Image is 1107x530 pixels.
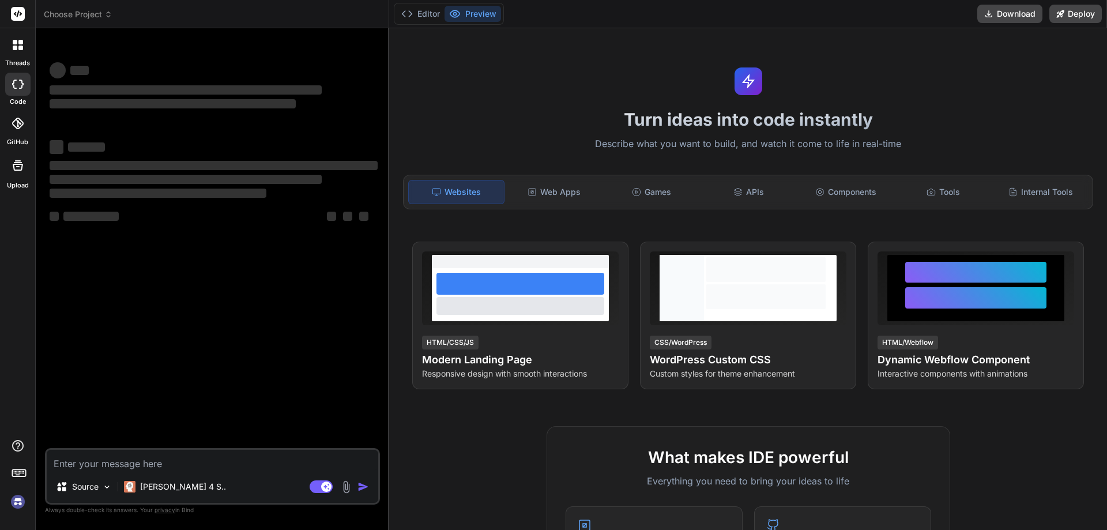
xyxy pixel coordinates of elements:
[50,85,322,95] span: ‌
[50,62,66,78] span: ‌
[396,137,1100,152] p: Describe what you want to build, and watch it come to life in real-time
[72,481,99,493] p: Source
[50,161,378,170] span: ‌
[50,189,266,198] span: ‌
[44,9,112,20] span: Choose Project
[878,336,938,349] div: HTML/Webflow
[50,175,322,184] span: ‌
[604,180,699,204] div: Games
[422,368,619,379] p: Responsive design with smooth interactions
[357,481,369,493] img: icon
[650,368,846,379] p: Custom styles for theme enhancement
[650,352,846,368] h4: WordPress Custom CSS
[701,180,796,204] div: APIs
[45,505,380,516] p: Always double-check its answers. Your in Bind
[340,480,353,494] img: attachment
[155,506,175,513] span: privacy
[445,6,501,22] button: Preview
[566,445,931,469] h2: What makes IDE powerful
[327,212,336,221] span: ‌
[7,181,29,190] label: Upload
[102,482,112,492] img: Pick Models
[50,99,296,108] span: ‌
[507,180,602,204] div: Web Apps
[50,212,59,221] span: ‌
[422,352,619,368] h4: Modern Landing Page
[124,481,135,493] img: Claude 4 Sonnet
[396,109,1100,130] h1: Turn ideas into code instantly
[1049,5,1102,23] button: Deploy
[5,58,30,68] label: threads
[799,180,894,204] div: Components
[343,212,352,221] span: ‌
[359,212,368,221] span: ‌
[422,336,479,349] div: HTML/CSS/JS
[68,142,105,152] span: ‌
[10,97,26,107] label: code
[63,212,119,221] span: ‌
[566,474,931,488] p: Everything you need to bring your ideas to life
[896,180,991,204] div: Tools
[7,137,28,147] label: GitHub
[878,352,1074,368] h4: Dynamic Webflow Component
[977,5,1042,23] button: Download
[8,492,28,512] img: signin
[140,481,226,493] p: [PERSON_NAME] 4 S..
[50,140,63,154] span: ‌
[878,368,1074,379] p: Interactive components with animations
[397,6,445,22] button: Editor
[993,180,1088,204] div: Internal Tools
[408,180,504,204] div: Websites
[650,336,711,349] div: CSS/WordPress
[70,66,89,75] span: ‌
